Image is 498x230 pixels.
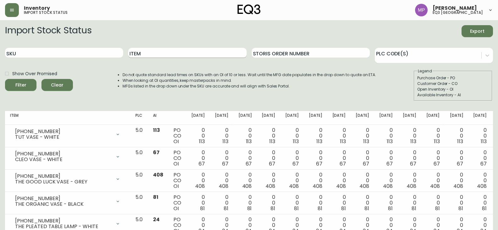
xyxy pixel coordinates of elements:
[222,138,228,145] span: 113
[47,81,68,89] span: Clear
[417,75,489,81] div: Purchase Order - PO
[426,127,440,144] div: 0 0
[215,127,228,144] div: 0 0
[412,205,416,212] span: 81
[434,160,440,167] span: 67
[130,170,148,192] td: 5.0
[430,182,440,190] span: 408
[262,127,275,144] div: 0 0
[481,138,487,145] span: 113
[41,79,73,91] button: Clear
[173,160,179,167] span: OI
[265,182,275,190] span: 408
[219,182,228,190] span: 408
[426,150,440,167] div: 0 0
[332,194,346,211] div: 0 0
[289,182,299,190] span: 408
[173,172,181,189] div: PO CO
[356,194,369,211] div: 0 0
[238,194,252,211] div: 0 0
[130,111,148,125] th: PLC
[450,194,463,211] div: 0 0
[262,150,275,167] div: 0 0
[433,11,483,14] h5: eq3 [GEOGRAPHIC_DATA]
[417,87,489,92] div: Open Inventory - OI
[363,160,369,167] span: 67
[379,172,393,189] div: 0 0
[215,150,228,167] div: 0 0
[351,111,374,125] th: [DATE]
[340,138,346,145] span: 113
[309,150,322,167] div: 0 0
[123,78,376,83] li: When looking at OI quantities, keep masterpacks in mind.
[153,216,160,223] span: 24
[153,194,158,201] span: 81
[417,68,433,74] legend: Legend
[130,125,148,147] td: 5.0
[407,182,416,190] span: 408
[417,81,489,87] div: Customer Order - CO
[246,160,252,167] span: 67
[15,129,112,134] div: [PHONE_NUMBER]
[15,151,112,157] div: [PHONE_NUMBER]
[215,194,228,211] div: 0 0
[123,72,376,78] li: Do not quote standard lead times on SKUs with an OI of 10 or less. Wait until the MFG date popula...
[473,127,487,144] div: 0 0
[410,138,416,145] span: 113
[383,182,393,190] span: 408
[153,171,163,178] span: 408
[450,150,463,167] div: 0 0
[173,205,179,212] span: OI
[356,150,369,167] div: 0 0
[15,201,112,207] div: THE ORGANIC VASE - BLACK
[12,70,57,77] span: Show Over Promised
[15,157,112,162] div: CLEO VASE - WHITE
[309,172,322,189] div: 0 0
[433,6,477,11] span: [PERSON_NAME]
[191,172,205,189] div: 0 0
[473,150,487,167] div: 0 0
[379,127,393,144] div: 0 0
[257,111,280,125] th: [DATE]
[15,196,112,201] div: [PHONE_NUMBER]
[191,127,205,144] div: 0 0
[458,205,463,212] span: 81
[457,160,463,167] span: 67
[5,25,91,37] h2: Import Stock Status
[130,147,148,170] td: 5.0
[10,194,125,208] div: [PHONE_NUMBER]THE ORGANIC VASE - BLACK
[379,150,393,167] div: 0 0
[316,138,322,145] span: 113
[5,79,36,91] button: Filter
[215,172,228,189] div: 0 0
[293,160,299,167] span: 67
[309,127,322,144] div: 0 0
[332,127,346,144] div: 0 0
[15,81,26,89] div: Filter
[24,11,68,14] h5: import stock status
[434,138,440,145] span: 113
[242,182,252,190] span: 408
[387,138,393,145] span: 113
[280,111,304,125] th: [DATE]
[15,218,112,224] div: [PHONE_NUMBER]
[415,4,428,16] img: 898fb1fef72bdc68defcae31627d8d29
[426,172,440,189] div: 0 0
[195,182,205,190] span: 408
[24,6,50,11] span: Inventory
[313,182,322,190] span: 408
[247,205,252,212] span: 81
[316,160,322,167] span: 67
[15,179,112,185] div: THE GOOD LUCK VASE - GREY
[340,160,346,167] span: 67
[173,138,179,145] span: OI
[468,111,492,125] th: [DATE]
[200,205,205,212] span: 81
[363,138,369,145] span: 113
[130,192,148,214] td: 5.0
[332,150,346,167] div: 0 0
[453,182,463,190] span: 408
[222,160,228,167] span: 67
[186,111,210,125] th: [DATE]
[199,138,205,145] span: 113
